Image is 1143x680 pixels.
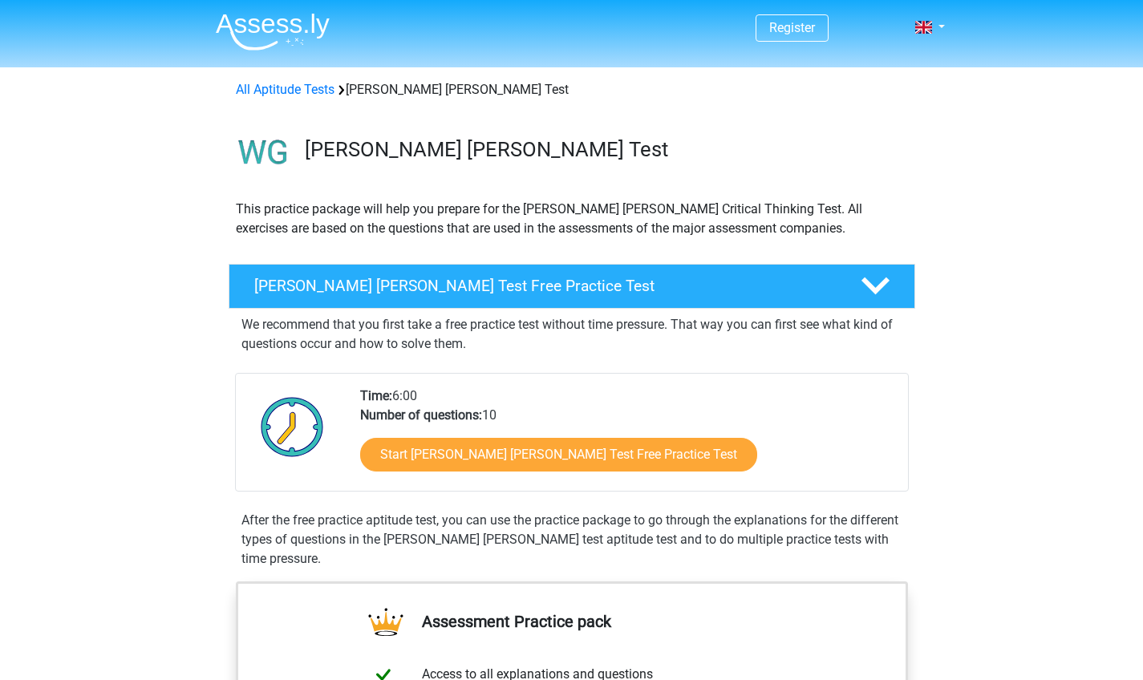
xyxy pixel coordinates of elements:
[360,407,482,423] b: Number of questions:
[222,264,922,309] a: [PERSON_NAME] [PERSON_NAME] Test Free Practice Test
[241,315,902,354] p: We recommend that you first take a free practice test without time pressure. That way you can fir...
[229,119,298,187] img: watson glaser test
[236,82,334,97] a: All Aptitude Tests
[254,277,835,295] h4: [PERSON_NAME] [PERSON_NAME] Test Free Practice Test
[252,387,333,467] img: Clock
[360,388,392,403] b: Time:
[305,137,902,162] h3: [PERSON_NAME] [PERSON_NAME] Test
[769,20,815,35] a: Register
[216,13,330,51] img: Assessly
[360,438,757,472] a: Start [PERSON_NAME] [PERSON_NAME] Test Free Practice Test
[348,387,907,491] div: 6:00 10
[235,511,909,569] div: After the free practice aptitude test, you can use the practice package to go through the explana...
[229,80,914,99] div: [PERSON_NAME] [PERSON_NAME] Test
[236,200,908,238] p: This practice package will help you prepare for the [PERSON_NAME] [PERSON_NAME] Critical Thinking...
